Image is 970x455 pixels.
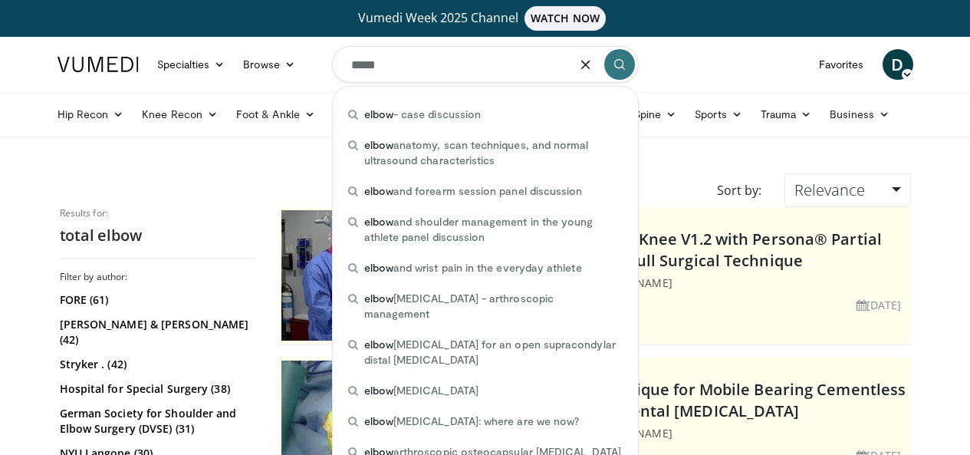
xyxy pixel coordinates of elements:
span: [MEDICAL_DATA] [364,383,478,398]
span: [MEDICAL_DATA]: where are we now? [364,414,580,429]
a: Hip Recon [48,99,133,130]
div: FEATURING [527,275,908,291]
a: Relevance [784,173,910,207]
a: Business [820,99,899,130]
span: and shoulder management in the young athlete panel discussion [364,214,623,245]
p: Results for: [60,207,255,219]
span: elbow [364,184,393,197]
span: anatomy, scan techniques, and normal ultrasound characteristics [364,137,623,168]
a: Sports [686,99,751,130]
h3: Filter by author: [60,271,255,283]
img: 99b1778f-d2b2-419a-8659-7269f4b428ba.300x170_q85_crop-smart_upscale.jpg [281,210,511,341]
a: D [883,49,913,80]
span: WATCH NOW [524,6,606,31]
span: and wrist pain in the everyday athlete [364,260,582,275]
a: Knee Recon [133,99,227,130]
span: elbow [364,107,393,120]
span: - case discussion [364,107,482,122]
a: 23:43 [281,210,511,341]
a: [PERSON_NAME] & [PERSON_NAME] (42) [60,317,252,348]
a: ROSA® Partial Knee V1.2 with Persona® Partial Knee System Full Surgical Technique [527,229,883,271]
span: elbow [364,261,393,274]
a: Specialties [148,49,235,80]
img: VuMedi Logo [58,57,139,72]
span: elbow [364,384,393,397]
a: Spine [625,99,686,130]
h2: total elbow [60,226,255,246]
div: FEATURING [527,425,908,441]
a: Surgical Technique for Mobile Bearing Cementless Unicompartmental [MEDICAL_DATA] [527,379,906,421]
span: elbow [364,292,393,305]
span: elbow [364,414,393,427]
a: FORE (61) [60,292,252,308]
a: Browse [234,49,304,80]
input: Search topics, interventions [332,46,639,83]
span: elbow [364,215,393,228]
span: and forearm session panel discussion [364,183,583,199]
span: elbow [364,138,393,151]
a: German Society for Shoulder and Elbow Surgery (DVSE) (31) [60,406,252,437]
a: Foot & Ankle [227,99,324,130]
a: Hospital for Special Surgery (38) [60,381,252,397]
span: [MEDICAL_DATA] - arthroscopic management [364,291,623,321]
a: Vumedi Week 2025 ChannelWATCH NOW [60,6,911,31]
div: Sort by: [705,173,773,207]
span: elbow [364,338,393,351]
a: Stryker . (42) [60,357,252,372]
li: [DATE] [857,297,902,313]
span: [MEDICAL_DATA] for an open supracondylar distal [MEDICAL_DATA] [364,337,623,368]
a: Hand & Wrist [324,99,423,130]
a: Favorites [810,49,873,80]
span: Relevance [794,180,865,200]
a: Trauma [751,99,821,130]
